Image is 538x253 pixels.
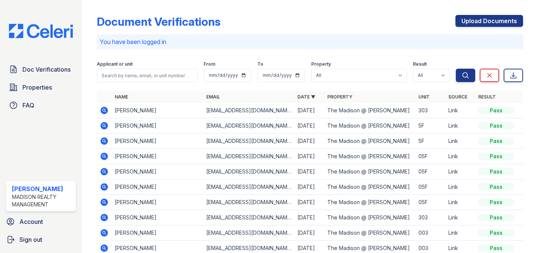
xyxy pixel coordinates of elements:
[112,179,203,195] td: [PERSON_NAME]
[478,229,514,237] div: Pass
[203,118,294,134] td: [EMAIL_ADDRESS][DOMAIN_NAME]
[478,183,514,191] div: Pass
[415,164,445,179] td: 05F
[455,15,523,27] a: Upload Documents
[445,118,475,134] td: Link
[203,103,294,118] td: [EMAIL_ADDRESS][DOMAIN_NAME]
[415,210,445,225] td: 303
[478,137,514,145] div: Pass
[324,179,415,195] td: The Madison @ [PERSON_NAME]
[3,24,79,38] img: CE_Logo_Blue-a8612792a0a2168367f1c8372b55b34899dd931a85d93a1a3d3e32e68fde9ad4.png
[19,217,43,226] span: Account
[445,179,475,195] td: Link
[112,149,203,164] td: [PERSON_NAME]
[294,164,324,179] td: [DATE]
[12,184,73,193] div: [PERSON_NAME]
[203,225,294,241] td: [EMAIL_ADDRESS][DOMAIN_NAME]
[97,15,220,28] div: Document Verifications
[324,149,415,164] td: The Madison @ [PERSON_NAME]
[112,118,203,134] td: [PERSON_NAME]
[445,149,475,164] td: Link
[294,195,324,210] td: [DATE]
[448,94,467,100] a: Source
[311,61,331,67] label: Property
[6,80,76,95] a: Properties
[203,149,294,164] td: [EMAIL_ADDRESS][DOMAIN_NAME]
[415,118,445,134] td: 5F
[294,118,324,134] td: [DATE]
[415,179,445,195] td: 05F
[19,235,42,244] span: Sign out
[478,244,514,252] div: Pass
[22,101,34,110] span: FAQ
[112,225,203,241] td: [PERSON_NAME]
[415,134,445,149] td: 5F
[6,98,76,113] a: FAQ
[415,149,445,164] td: 05F
[445,210,475,225] td: Link
[6,62,76,77] a: Doc Verifications
[324,195,415,210] td: The Madison @ [PERSON_NAME]
[112,164,203,179] td: [PERSON_NAME]
[478,168,514,175] div: Pass
[445,164,475,179] td: Link
[324,134,415,149] td: The Madison @ [PERSON_NAME]
[115,94,128,100] a: Name
[324,103,415,118] td: The Madison @ [PERSON_NAME]
[203,210,294,225] td: [EMAIL_ADDRESS][DOMAIN_NAME]
[12,193,73,208] div: Madison Realty Management
[3,214,79,229] a: Account
[324,164,415,179] td: The Madison @ [PERSON_NAME]
[112,195,203,210] td: [PERSON_NAME]
[478,214,514,221] div: Pass
[324,210,415,225] td: The Madison @ [PERSON_NAME]
[478,199,514,206] div: Pass
[112,103,203,118] td: [PERSON_NAME]
[203,134,294,149] td: [EMAIL_ADDRESS][DOMAIN_NAME]
[478,122,514,129] div: Pass
[294,149,324,164] td: [DATE]
[203,164,294,179] td: [EMAIL_ADDRESS][DOMAIN_NAME]
[100,37,520,46] p: You have been logged in
[445,134,475,149] td: Link
[22,83,52,92] span: Properties
[413,61,427,67] label: Result
[478,153,514,160] div: Pass
[418,94,430,100] a: Unit
[415,225,445,241] td: 003
[3,232,79,247] a: Sign out
[257,61,263,67] label: To
[327,94,352,100] a: Property
[294,225,324,241] td: [DATE]
[324,225,415,241] td: The Madison @ [PERSON_NAME]
[294,103,324,118] td: [DATE]
[297,94,315,100] a: Date ▼
[478,94,496,100] a: Result
[478,107,514,114] div: Pass
[445,103,475,118] td: Link
[112,134,203,149] td: [PERSON_NAME]
[445,225,475,241] td: Link
[203,195,294,210] td: [EMAIL_ADDRESS][DOMAIN_NAME]
[445,195,475,210] td: Link
[203,179,294,195] td: [EMAIL_ADDRESS][DOMAIN_NAME]
[324,118,415,134] td: The Madison @ [PERSON_NAME]
[294,179,324,195] td: [DATE]
[294,134,324,149] td: [DATE]
[294,210,324,225] td: [DATE]
[206,94,220,100] a: Email
[112,210,203,225] td: [PERSON_NAME]
[97,69,198,82] input: Search by name, email, or unit number
[415,195,445,210] td: 05F
[415,103,445,118] td: 303
[97,61,133,67] label: Applicant or unit
[204,61,215,67] label: From
[22,65,71,74] span: Doc Verifications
